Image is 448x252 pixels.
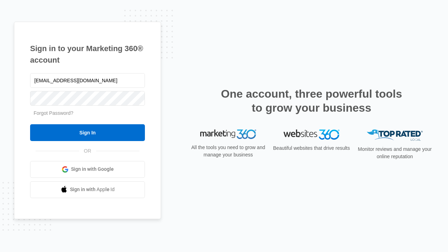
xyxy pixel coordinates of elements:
[219,87,404,115] h2: One account, three powerful tools to grow your business
[30,181,145,198] a: Sign in with Apple Id
[70,186,115,193] span: Sign in with Apple Id
[34,110,73,116] a: Forgot Password?
[283,129,339,140] img: Websites 360
[367,129,423,141] img: Top Rated Local
[30,43,145,66] h1: Sign in to your Marketing 360® account
[189,144,267,159] p: All the tools you need to grow and manage your business
[30,161,145,178] a: Sign in with Google
[200,129,256,139] img: Marketing 360
[79,147,96,155] span: OR
[272,145,351,152] p: Beautiful websites that drive results
[30,124,145,141] input: Sign In
[30,73,145,88] input: Email
[356,146,434,160] p: Monitor reviews and manage your online reputation
[71,166,114,173] span: Sign in with Google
